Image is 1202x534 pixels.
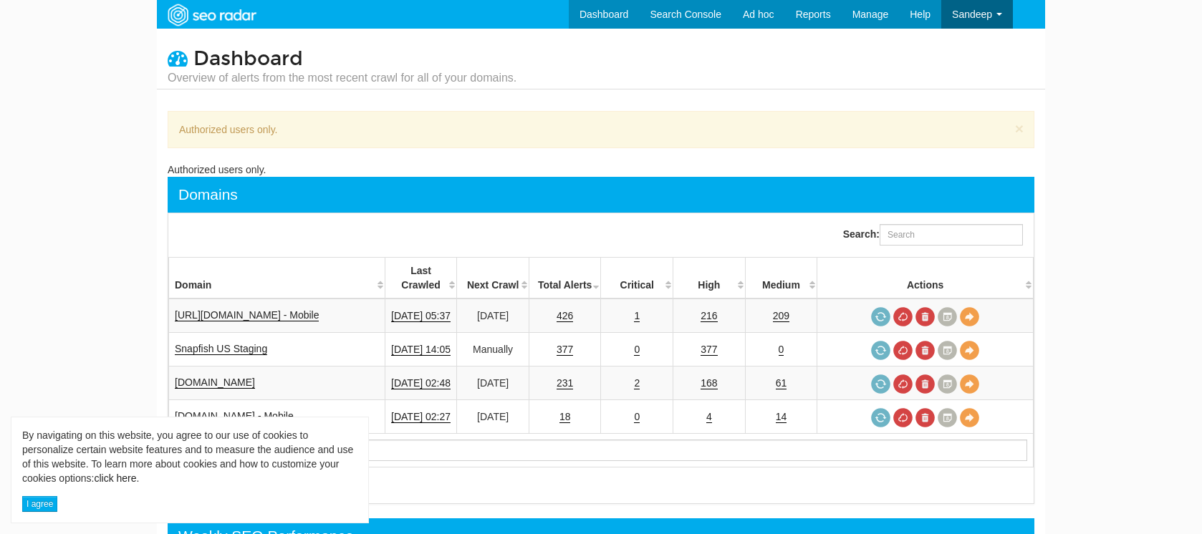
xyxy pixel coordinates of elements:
[193,47,303,71] span: Dashboard
[871,341,890,360] span: Request a crawl
[701,310,717,322] a: 216
[773,310,789,322] a: 209
[776,377,787,389] a: 61
[960,307,979,326] a: View Domain Overview
[162,2,261,28] img: SEORadar
[673,258,746,299] th: High: activate to sort column descending
[168,48,188,68] i: 
[169,258,385,299] th: Domain: activate to sort column ascending
[634,310,640,322] a: 1
[94,472,136,484] a: click here
[796,9,831,20] span: Reports
[385,258,457,299] th: Last Crawled: activate to sort column descending
[776,411,787,423] a: 14
[960,374,979,394] a: View Domain Overview
[175,343,267,355] a: Snapfish US Staging
[22,496,57,512] button: I agree
[634,377,640,389] a: 2
[871,374,890,394] a: Request a crawl
[893,341,913,360] a: Cancel in-progress audit
[706,411,712,423] a: 4
[179,478,583,492] div: Showing 1 to 4 of 4 entries
[557,377,573,389] a: 231
[960,341,979,360] a: View Domain Overview
[843,224,1023,246] label: Search:
[557,310,573,322] a: 426
[938,374,957,394] a: Crawl History
[175,440,1027,461] input: Search
[175,410,294,422] a: [DOMAIN_NAME] - Mobile
[852,9,889,20] span: Manage
[178,184,238,205] div: Domains
[529,258,601,299] th: Total Alerts: activate to sort column ascending
[779,344,784,356] a: 0
[22,428,357,485] div: By navigating on this website, you agree to our use of cookies to personalize certain website fea...
[915,341,935,360] a: Delete most recent audit
[457,333,529,366] td: Manually
[952,9,992,20] span: Sandeep
[557,344,573,356] a: 377
[960,408,979,427] a: View Domain Overview
[175,309,319,321] a: [URL][DOMAIN_NAME] - Mobile
[701,344,717,356] a: 377
[457,366,529,400] td: [DATE]
[938,408,957,427] a: Crawl History
[168,111,1034,148] div: Authorized users only.
[745,258,817,299] th: Medium: activate to sort column descending
[938,307,957,326] a: Crawl History
[871,307,890,326] a: Request a crawl
[701,377,717,389] a: 168
[650,9,721,20] span: Search Console
[938,341,957,360] a: Crawl History
[817,258,1034,299] th: Actions: activate to sort column ascending
[391,411,451,423] a: [DATE] 02:27
[634,344,640,356] a: 0
[391,310,451,322] a: [DATE] 05:37
[893,408,913,427] a: Cancel in-progress audit
[391,344,451,356] a: [DATE] 14:05
[601,258,673,299] th: Critical: activate to sort column descending
[457,298,529,333] td: [DATE]
[915,408,935,427] a: Delete most recent audit
[634,411,640,423] a: 0
[168,70,516,86] small: Overview of alerts from the most recent crawl for all of your domains.
[1015,121,1024,136] button: ×
[559,411,571,423] a: 18
[175,377,255,389] a: [DOMAIN_NAME]
[457,400,529,434] td: [DATE]
[910,9,931,20] span: Help
[915,307,935,326] a: Delete most recent audit
[743,9,774,20] span: Ad hoc
[871,408,890,427] a: Request a crawl
[893,307,913,326] a: Cancel in-progress audit
[168,162,1034,177] div: Authorized users only.
[893,374,913,394] a: Cancel in-progress audit
[880,224,1023,246] input: Search:
[457,258,529,299] th: Next Crawl: activate to sort column descending
[391,377,451,389] a: [DATE] 02:48
[915,374,935,394] a: Delete most recent audit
